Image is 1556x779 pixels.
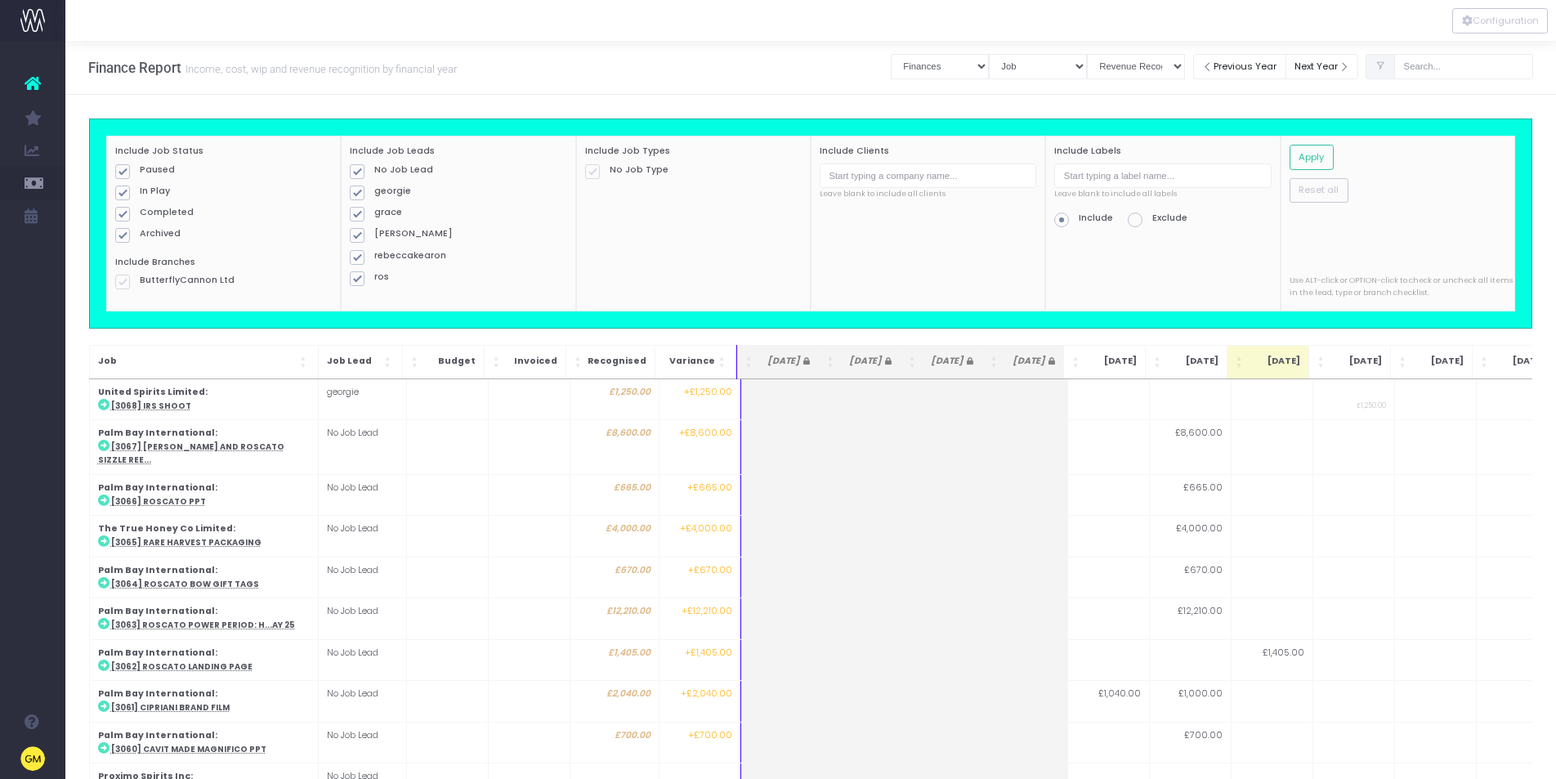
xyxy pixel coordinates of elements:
[89,557,318,598] td: :
[318,639,406,680] td: No Job Lead
[1167,355,1218,368] span: [DATE]
[350,206,566,219] label: grace
[111,537,262,548] abbr: [3065] Rare Harvest Packaging
[1149,681,1231,722] td: £1,000.00
[327,355,381,368] span: Job Lead
[1317,354,1327,370] span: Nov 25: Activate to sort
[585,163,802,177] label: No Job Type
[89,681,318,722] td: :
[89,379,318,420] td: :
[111,620,295,630] abbr: [3063] Roscato Power Period: Holiday 25
[758,355,810,368] span: [DATE]
[1412,355,1464,368] span: [DATE]
[115,145,203,158] label: Include Job Status
[820,145,889,158] label: Include Clients
[680,522,732,535] span: +£4,000.00
[827,354,837,370] span: May 25 <i class="fa fa-lock"></i>: Activate to sort
[89,420,318,475] td: :
[664,355,715,368] span: Variance
[1149,598,1231,639] td: £12,210.00
[115,163,332,177] label: Paused
[98,729,215,741] strong: Palm Bay International
[570,681,659,722] td: £2,040.00
[350,145,435,158] label: Include Job Leads
[111,744,266,754] abbr: [3060] Cavit Made Magnifico PPT
[570,722,659,763] td: £700.00
[89,598,318,639] td: :
[318,557,406,598] td: No Job Lead
[1154,354,1164,370] span: Sep 25: Activate to sort
[588,355,646,368] span: Recognised
[909,354,919,370] span: Jun 25 <i class="fa fa-lock"></i>: Activate to sort
[570,639,659,680] td: £1,405.00
[1494,355,1545,368] span: [DATE]
[89,639,318,680] td: :
[1149,516,1231,557] td: £4,000.00
[98,522,233,535] strong: The True Honey Co Limited
[115,274,332,287] label: ButterflyCannon Ltd
[318,598,406,639] td: No Job Lead
[300,354,310,370] span: Job: Activate to sort
[493,354,503,370] span: Invoiced: Activate to sort
[679,427,732,440] span: +£8,600.00
[1285,54,1359,79] button: Next Year
[570,598,659,639] td: £12,210.00
[111,579,259,589] abbr: [3064] Roscato Bow Gift Tags
[89,516,318,557] td: :
[1394,54,1533,79] input: Search...
[20,746,45,771] img: images/default_profile_image.png
[840,355,892,368] span: [DATE]
[570,557,659,598] td: £670.00
[1330,355,1382,368] span: [DATE]
[1149,474,1231,515] td: £665.00
[318,474,406,515] td: No Job Lead
[89,474,318,515] td: :
[1399,354,1409,370] span: Dec 25: Activate to sort
[350,163,566,177] label: No Job Lead
[685,647,732,660] span: +£1,405.00
[411,354,421,370] span: Budget: Activate to sort
[111,661,253,672] abbr: [3062] Roscato landing page
[1290,145,1334,170] button: Apply
[115,185,332,198] label: In Play
[98,647,215,659] strong: Palm Bay International
[1452,8,1548,34] div: Vertical button group
[1452,8,1548,34] button: Configuration
[718,354,728,370] span: Variance: Activate to sort
[1231,639,1312,680] td: £1,405.00
[350,227,566,240] label: [PERSON_NAME]
[318,379,406,420] td: georgie
[1128,212,1187,225] label: Exclude
[1054,163,1271,189] input: Start typing a label name...
[1004,355,1055,368] span: [DATE]
[318,420,406,475] td: No Job Lead
[1290,178,1348,204] button: Reset all
[922,355,973,368] span: [DATE]
[745,354,755,370] span: Apr 25 <i class="fa fa-lock"></i>: Activate to sort
[1149,420,1231,475] td: £8,600.00
[98,564,215,576] strong: Palm Bay International
[1054,212,1113,225] label: Include
[318,516,406,557] td: No Job Lead
[1054,188,1271,200] p: Leave blank to include all labels
[585,145,670,158] label: Include Job Types
[384,354,394,370] span: Job Lead: Activate to sort
[687,481,732,495] span: +£665.00
[820,163,1036,189] input: Start typing a company name...
[688,729,732,742] span: +£700.00
[1067,681,1149,722] td: £1,040.00
[688,564,732,577] span: +£670.00
[1249,355,1300,368] span: [DATE]
[350,185,566,198] label: georgie
[506,355,557,368] span: Invoiced
[98,386,205,398] strong: United Spirits Limited
[1149,722,1231,763] td: £700.00
[318,681,406,722] td: No Job Lead
[111,496,206,507] abbr: [3066] Roscato PPT
[1085,355,1137,368] span: [DATE]
[111,401,191,411] abbr: [3068] IRS Shoot
[115,206,332,219] label: Completed
[570,379,659,420] td: £1,250.00
[570,516,659,557] td: £4,000.00
[98,441,284,465] abbr: [3067] Cavit and Roscato sizzle reels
